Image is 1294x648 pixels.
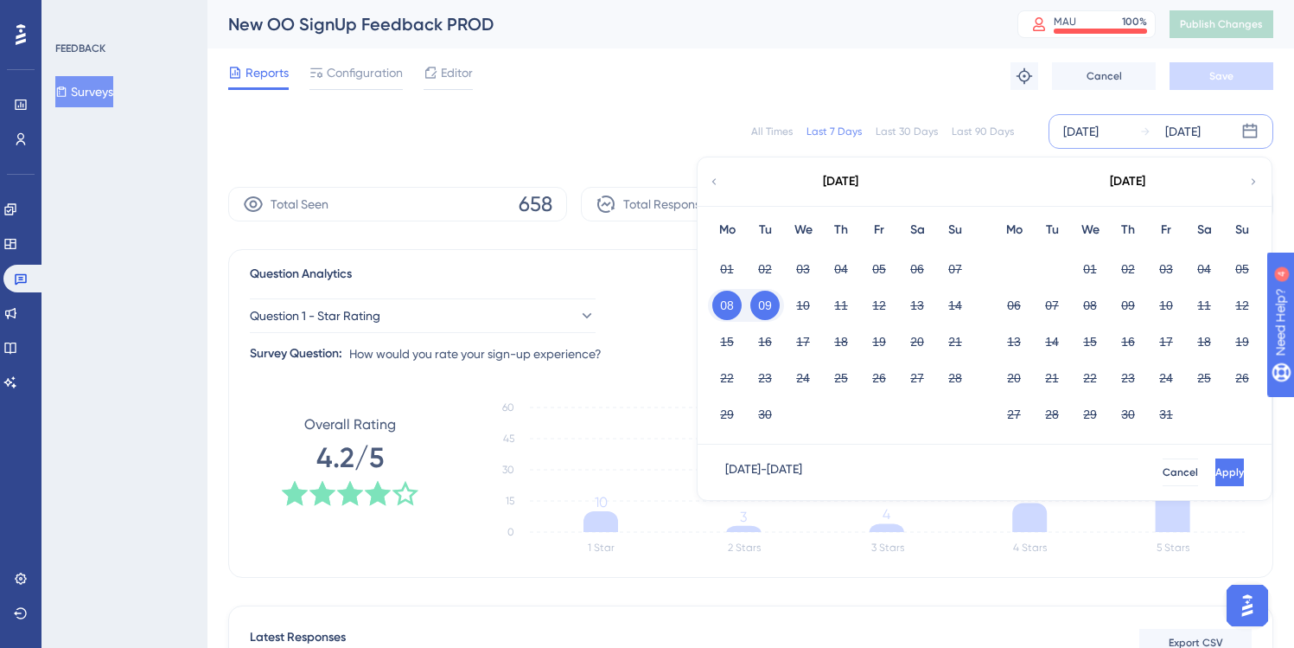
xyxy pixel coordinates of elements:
[725,459,802,486] div: [DATE] - [DATE]
[507,526,514,538] tspan: 0
[823,171,858,192] div: [DATE]
[1147,220,1185,241] div: Fr
[1110,171,1145,192] div: [DATE]
[502,401,514,414] tspan: 60
[1113,291,1143,320] button: 09
[940,363,970,393] button: 28
[902,327,932,356] button: 20
[55,76,113,107] button: Surveys
[1189,254,1219,284] button: 04
[1215,465,1244,479] span: Apply
[271,194,328,215] span: Total Seen
[250,305,380,326] span: Question 1 - Star Rating
[1189,291,1219,320] button: 11
[623,194,712,215] span: Total Responses
[1170,62,1273,90] button: Save
[784,220,822,241] div: We
[250,298,596,333] button: Question 1 - Star Rating
[1037,400,1067,429] button: 28
[1087,69,1122,83] span: Cancel
[1227,327,1257,356] button: 19
[1075,327,1105,356] button: 15
[1165,121,1201,142] div: [DATE]
[1033,220,1071,241] div: Tu
[327,62,403,83] span: Configuration
[871,542,904,554] text: 3 Stars
[788,254,818,284] button: 03
[1180,17,1263,31] span: Publish Changes
[1113,400,1143,429] button: 30
[1013,542,1047,554] text: 4 Stars
[1113,363,1143,393] button: 23
[999,327,1029,356] button: 13
[750,327,780,356] button: 16
[788,327,818,356] button: 17
[999,400,1029,429] button: 27
[999,291,1029,320] button: 06
[883,506,890,523] tspan: 4
[1151,363,1181,393] button: 24
[750,363,780,393] button: 23
[502,464,514,476] tspan: 30
[1122,15,1147,29] div: 100 %
[1185,220,1223,241] div: Sa
[1221,580,1273,632] iframe: UserGuiding AI Assistant Launcher
[1227,291,1257,320] button: 12
[995,220,1033,241] div: Mo
[750,291,780,320] button: 09
[503,433,514,445] tspan: 45
[826,327,856,356] button: 18
[864,363,894,393] button: 26
[519,190,552,218] span: 658
[746,220,784,241] div: Tu
[349,343,602,364] span: How would you rate your sign-up experience?
[245,62,289,83] span: Reports
[940,291,970,320] button: 14
[1163,465,1198,479] span: Cancel
[898,220,936,241] div: Sa
[750,400,780,429] button: 30
[902,363,932,393] button: 27
[228,12,974,36] div: New OO SignUp Feedback PROD
[940,254,970,284] button: 07
[1227,254,1257,284] button: 05
[712,254,742,284] button: 01
[1209,69,1233,83] span: Save
[826,363,856,393] button: 25
[250,264,352,285] span: Question Analytics
[1075,254,1105,284] button: 01
[304,414,396,435] span: Overall Rating
[788,363,818,393] button: 24
[864,291,894,320] button: 12
[1037,291,1067,320] button: 07
[1170,10,1273,38] button: Publish Changes
[712,400,742,429] button: 29
[936,220,974,241] div: Su
[1037,363,1067,393] button: 21
[1151,400,1181,429] button: 31
[1023,485,1036,502] tspan: 14
[1052,62,1156,90] button: Cancel
[902,254,932,284] button: 06
[1063,121,1099,142] div: [DATE]
[750,254,780,284] button: 02
[1151,291,1181,320] button: 10
[1227,363,1257,393] button: 26
[751,125,793,138] div: All Times
[1151,327,1181,356] button: 17
[826,291,856,320] button: 11
[708,220,746,241] div: Mo
[952,125,1014,138] div: Last 90 Days
[1075,400,1105,429] button: 29
[826,254,856,284] button: 04
[316,439,384,477] span: 4.2/5
[1113,327,1143,356] button: 16
[999,363,1029,393] button: 20
[1037,327,1067,356] button: 14
[441,62,473,83] span: Editor
[55,42,105,55] div: FEEDBACK
[712,363,742,393] button: 22
[1109,220,1147,241] div: Th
